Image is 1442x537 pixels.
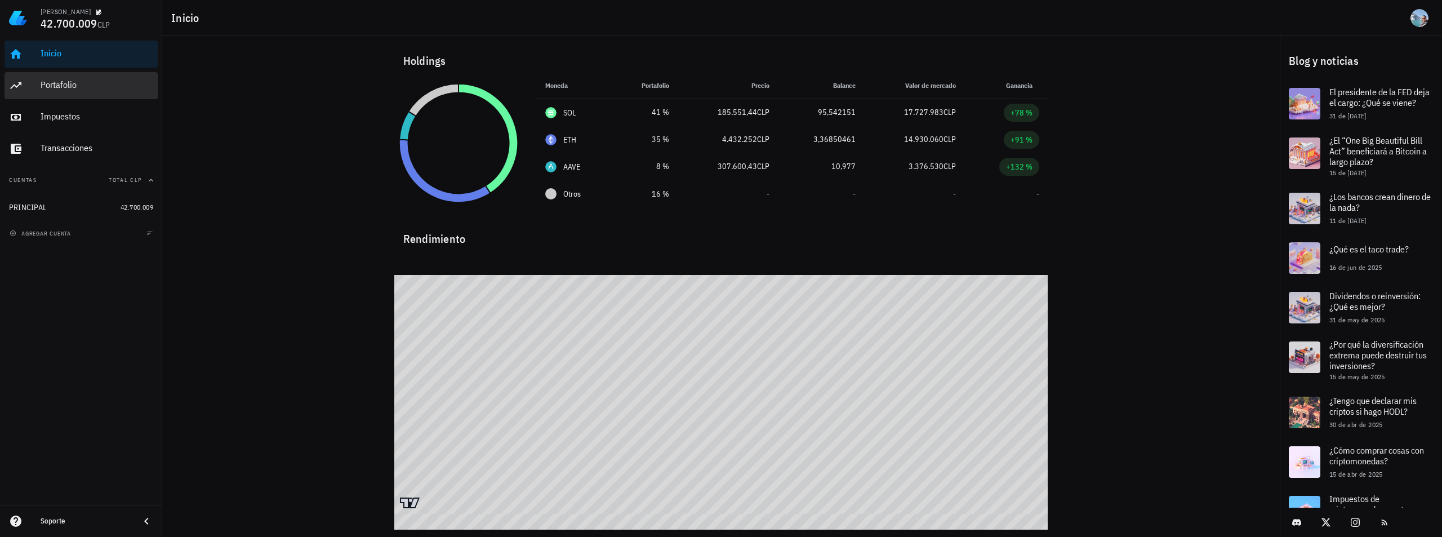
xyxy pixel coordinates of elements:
div: Impuestos [41,111,153,122]
span: 307.600,43 [718,161,757,171]
div: Soporte [41,517,131,526]
div: avatar [1410,9,1428,27]
span: CLP [943,107,956,117]
span: 15 de [DATE] [1329,168,1367,177]
div: Holdings [394,43,1048,79]
span: ¿El “One Big Beautiful Bill Act” beneficiará a Bitcoin a largo plazo? [1329,135,1427,167]
span: CLP [97,20,110,30]
a: ¿El “One Big Beautiful Bill Act” beneficiará a Bitcoin a largo plazo? 15 de [DATE] [1280,128,1442,184]
span: agregar cuenta [12,230,71,237]
span: 185.551,44 [718,107,757,117]
th: Valor de mercado [865,72,965,99]
th: Precio [678,72,778,99]
span: - [1036,189,1039,199]
a: Impuestos [5,104,158,131]
span: ¿Por qué la diversificación extrema puede destruir tus inversiones? [1329,339,1427,371]
button: agregar cuenta [7,228,76,239]
span: 31 de [DATE] [1329,112,1367,120]
div: +132 % [1006,161,1032,172]
span: CLP [943,161,956,171]
div: SOL [563,107,576,118]
div: 8 % [622,161,669,172]
div: Portafolio [41,79,153,90]
span: ¿Tengo que declarar mis criptos si hago HODL? [1329,395,1417,417]
span: Total CLP [109,176,142,184]
span: CLP [757,161,769,171]
span: ¿Los bancos crean dinero de la nada? [1329,191,1431,213]
span: CLP [757,107,769,117]
span: 14.930.060 [904,134,943,144]
button: CuentasTotal CLP [5,167,158,194]
span: 16 de jun de 2025 [1329,263,1382,272]
span: 4.432.252 [722,134,757,144]
div: 41 % [622,106,669,118]
a: Dividendos o reinversión: ¿Qué es mejor? 31 de may de 2025 [1280,283,1442,332]
span: 31 de may de 2025 [1329,316,1385,324]
a: ¿Tengo que declarar mis criptos si hago HODL? 30 de abr de 2025 [1280,388,1442,437]
span: Otros [563,188,581,200]
th: Moneda [536,72,613,99]
a: ¿Los bancos crean dinero de la nada? 11 de [DATE] [1280,184,1442,233]
div: 35 % [622,134,669,145]
a: ¿Por qué la diversificación extrema puede destruir tus inversiones? 15 de may de 2025 [1280,332,1442,388]
span: - [853,189,856,199]
span: 42.700.009 [41,16,97,31]
span: 11 de [DATE] [1329,216,1367,225]
span: 15 de abr de 2025 [1329,470,1383,478]
th: Balance [778,72,865,99]
a: El presidente de la FED deja el cargo: ¿Qué se viene? 31 de [DATE] [1280,79,1442,128]
span: 15 de may de 2025 [1329,372,1385,381]
div: ETH-icon [545,134,557,145]
span: El presidente de la FED deja el cargo: ¿Qué se viene? [1329,86,1430,108]
div: +91 % [1011,134,1032,145]
span: CLP [943,134,956,144]
div: ETH [563,134,577,145]
a: Charting by TradingView [400,498,420,508]
div: 3,36850461 [787,134,856,145]
div: Blog y noticias [1280,43,1442,79]
div: Transacciones [41,143,153,153]
div: 16 % [622,188,669,200]
a: ¿Cómo comprar cosas con criptomonedas? 15 de abr de 2025 [1280,437,1442,487]
a: Transacciones [5,135,158,162]
span: ¿Qué es el taco trade? [1329,243,1409,255]
span: ¿Cómo comprar cosas con criptomonedas? [1329,445,1424,467]
div: Rendimiento [394,221,1048,248]
span: 30 de abr de 2025 [1329,420,1383,429]
a: Portafolio [5,72,158,99]
div: SOL-icon [545,107,557,118]
span: 42.700.009 [121,203,153,211]
img: LedgiFi [9,9,27,27]
div: AAVE-icon [545,161,557,172]
span: - [767,189,769,199]
th: Portafolio [613,72,678,99]
div: +78 % [1011,107,1032,118]
div: [PERSON_NAME] [41,7,91,16]
div: Inicio [41,48,153,59]
span: Ganancia [1006,81,1039,90]
span: 3.376.530 [909,161,943,171]
div: 10,977 [787,161,856,172]
h1: Inicio [171,9,204,27]
span: Dividendos o reinversión: ¿Qué es mejor? [1329,290,1421,312]
span: 17.727.983 [904,107,943,117]
div: 95,542151 [787,106,856,118]
span: CLP [757,134,769,144]
span: - [953,189,956,199]
div: AAVE [563,161,581,172]
div: PRINCIPAL [9,203,46,212]
a: PRINCIPAL 42.700.009 [5,194,158,221]
a: ¿Qué es el taco trade? 16 de jun de 2025 [1280,233,1442,283]
a: Inicio [5,41,158,68]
